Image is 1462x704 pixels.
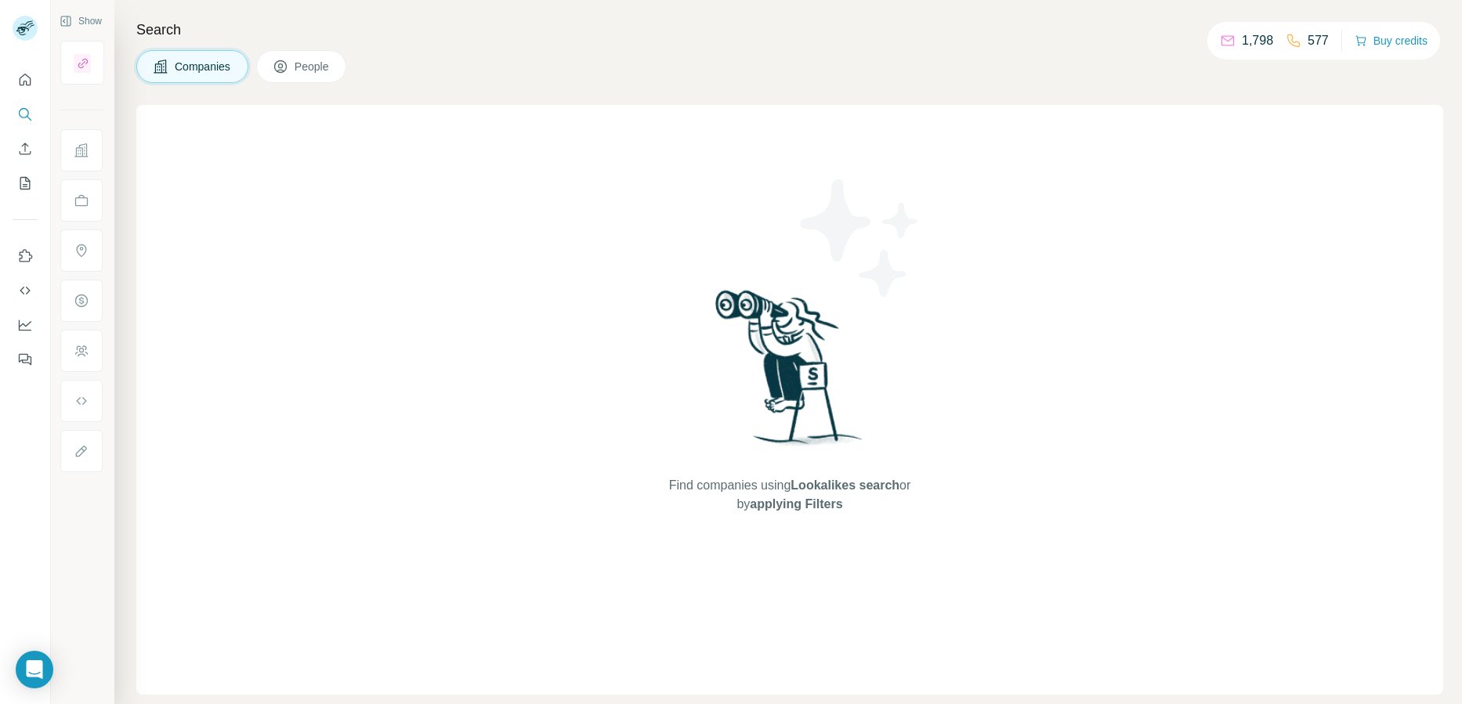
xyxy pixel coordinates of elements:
[13,345,38,374] button: Feedback
[1355,30,1428,52] button: Buy credits
[175,59,232,74] span: Companies
[13,66,38,94] button: Quick start
[13,276,38,305] button: Use Surfe API
[13,135,38,163] button: Enrich CSV
[136,19,1443,41] h4: Search
[790,168,931,309] img: Surfe Illustration - Stars
[16,651,53,688] div: Open Intercom Messenger
[1242,31,1273,50] p: 1,798
[791,478,899,492] span: Lookalikes search
[295,59,331,74] span: People
[664,476,915,514] span: Find companies using or by
[1308,31,1329,50] p: 577
[49,9,113,33] button: Show
[708,286,871,460] img: Surfe Illustration - Woman searching with binoculars
[13,242,38,270] button: Use Surfe on LinkedIn
[13,169,38,197] button: My lists
[13,100,38,128] button: Search
[750,497,842,511] span: applying Filters
[13,311,38,339] button: Dashboard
